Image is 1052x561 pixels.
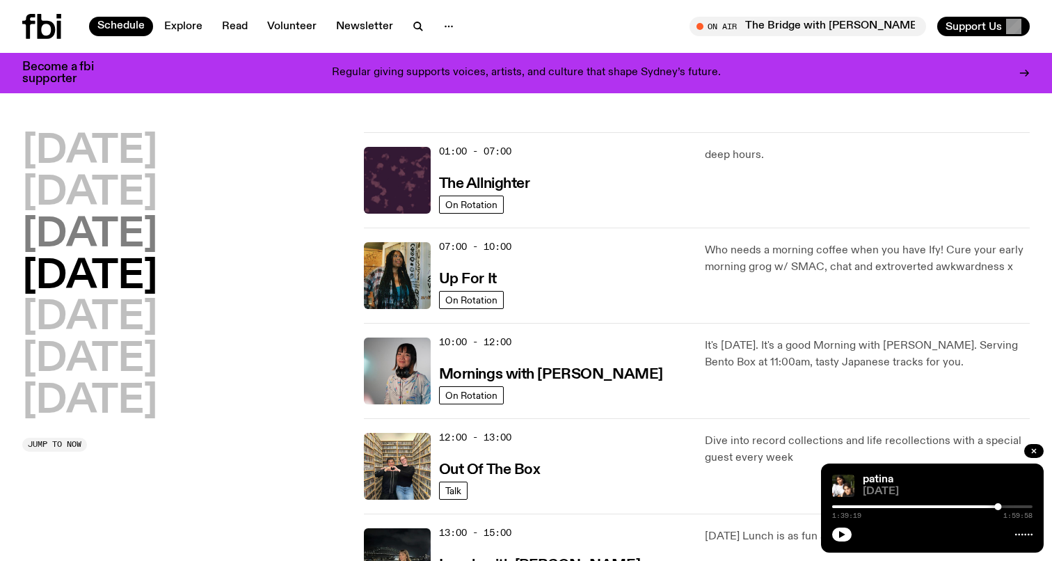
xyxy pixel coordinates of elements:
button: [DATE] [22,258,157,297]
button: On AirThe Bridge with [PERSON_NAME] [690,17,926,36]
p: It's [DATE]. It's a good Morning with [PERSON_NAME]. Serving Bento Box at 11:00am, tasty Japanese... [705,338,1030,371]
img: Matt and Kate stand in the music library and make a heart shape with one hand each. [364,433,431,500]
button: Jump to now [22,438,87,452]
a: The Allnighter [439,174,530,191]
span: 01:00 - 07:00 [439,145,511,158]
span: 07:00 - 10:00 [439,240,511,253]
span: 12:00 - 13:00 [439,431,511,444]
p: deep hours. [705,147,1030,164]
span: [DATE] [863,487,1033,497]
p: Who needs a morning coffee when you have Ify! Cure your early morning grog w/ SMAC, chat and extr... [705,242,1030,276]
a: Volunteer [259,17,325,36]
span: On Rotation [445,390,497,400]
a: On Rotation [439,386,504,404]
p: Dive into record collections and life recollections with a special guest every week [705,433,1030,466]
button: [DATE] [22,340,157,379]
span: Jump to now [28,441,81,448]
a: Explore [156,17,211,36]
h3: Up For It [439,272,497,287]
span: Talk [445,485,461,496]
span: 13:00 - 15:00 [439,526,511,539]
button: Support Us [937,17,1030,36]
a: Out Of The Box [439,460,541,477]
button: [DATE] [22,382,157,421]
span: Support Us [946,20,1002,33]
a: Newsletter [328,17,401,36]
button: [DATE] [22,174,157,213]
a: Talk [439,482,468,500]
a: patina [863,474,893,485]
p: [DATE] Lunch is as fun as you are [705,528,1030,545]
img: Ify - a Brown Skin girl with black braided twists, looking up to the side with her tongue stickin... [364,242,431,309]
h3: Become a fbi supporter [22,61,111,85]
p: Regular giving supports voices, artists, and culture that shape Sydney’s future. [332,67,721,79]
span: On Rotation [445,199,497,210]
button: [DATE] [22,299,157,338]
a: Schedule [89,17,153,36]
a: Read [214,17,256,36]
h3: Out Of The Box [439,463,541,477]
h3: The Allnighter [439,177,530,191]
button: [DATE] [22,132,157,171]
a: Up For It [439,269,497,287]
a: On Rotation [439,291,504,309]
h3: Mornings with [PERSON_NAME] [439,368,663,382]
button: [DATE] [22,216,157,255]
img: Kana Frazer is smiling at the camera with her head tilted slightly to her left. She wears big bla... [364,338,431,404]
span: 1:39:19 [832,512,861,519]
a: Mornings with [PERSON_NAME] [439,365,663,382]
span: 1:59:58 [1003,512,1033,519]
span: On Rotation [445,294,497,305]
span: 10:00 - 12:00 [439,335,511,349]
a: On Rotation [439,196,504,214]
